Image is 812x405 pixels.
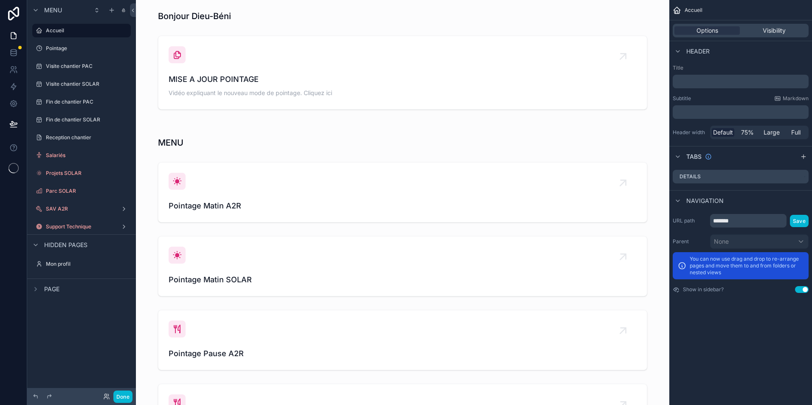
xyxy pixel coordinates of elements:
[673,95,691,102] label: Subtitle
[46,81,129,87] label: Visite chantier SOLAR
[46,205,117,212] label: SAV A2R
[673,129,707,136] label: Header width
[46,134,129,141] label: Reception chantier
[686,152,702,161] span: Tabs
[696,26,718,35] span: Options
[32,42,131,55] a: Pointage
[32,113,131,127] a: Fin de chantier SOLAR
[710,234,809,249] button: None
[783,95,809,102] span: Markdown
[32,220,131,233] a: Support Technique
[32,166,131,180] a: Projets SOLAR
[673,65,809,71] label: Title
[764,128,780,137] span: Large
[46,188,129,194] label: Parc SOLAR
[673,105,809,119] div: scrollable content
[32,131,131,144] a: Reception chantier
[46,27,126,34] label: Accueil
[46,152,129,159] label: Salariés
[32,77,131,91] a: Visite chantier SOLAR
[46,116,129,123] label: Fin de chantier SOLAR
[683,286,724,293] label: Show in sidebar?
[44,6,62,14] span: Menu
[32,59,131,73] a: Visite chantier PAC
[44,241,87,249] span: Hidden pages
[46,170,129,177] label: Projets SOLAR
[686,197,724,205] span: Navigation
[673,217,707,224] label: URL path
[46,223,117,230] label: Support Technique
[46,45,129,52] label: Pointage
[46,261,129,267] label: Mon profil
[741,128,754,137] span: 75%
[714,237,729,246] span: None
[679,173,701,180] label: Details
[46,98,129,105] label: Fin de chantier PAC
[113,391,133,403] button: Done
[685,7,702,14] span: Accueil
[763,26,786,35] span: Visibility
[690,256,804,276] p: You can now use drag and drop to re-arrange pages and move them to and from folders or nested views
[673,238,707,245] label: Parent
[774,95,809,102] a: Markdown
[791,128,801,137] span: Full
[46,63,129,70] label: Visite chantier PAC
[32,24,131,37] a: Accueil
[673,75,809,88] div: scrollable content
[32,202,131,216] a: SAV A2R
[32,257,131,271] a: Mon profil
[32,95,131,109] a: Fin de chantier PAC
[790,215,809,227] button: Save
[44,285,59,293] span: Page
[32,149,131,162] a: Salariés
[713,128,733,137] span: Default
[686,47,710,56] span: Header
[32,184,131,198] a: Parc SOLAR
